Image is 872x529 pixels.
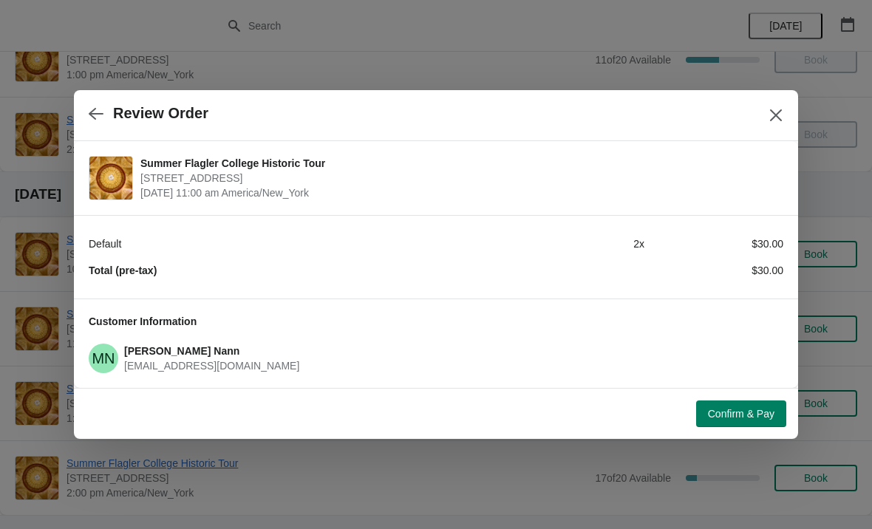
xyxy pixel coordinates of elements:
[89,264,157,276] strong: Total (pre-tax)
[89,236,505,251] div: Default
[124,360,299,372] span: [EMAIL_ADDRESS][DOMAIN_NAME]
[89,157,132,199] img: Summer Flagler College Historic Tour | 74 King Street, St. Augustine, FL, USA | August 16 | 11:00...
[140,185,776,200] span: [DATE] 11:00 am America/New_York
[763,102,789,129] button: Close
[140,171,776,185] span: [STREET_ADDRESS]
[113,105,208,122] h2: Review Order
[89,315,197,327] span: Customer Information
[124,345,239,357] span: [PERSON_NAME] Nann
[696,400,786,427] button: Confirm & Pay
[708,408,774,420] span: Confirm & Pay
[644,236,783,251] div: $30.00
[644,263,783,278] div: $30.00
[92,350,115,366] text: MN
[140,156,776,171] span: Summer Flagler College Historic Tour
[505,236,644,251] div: 2 x
[89,344,118,373] span: Mike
